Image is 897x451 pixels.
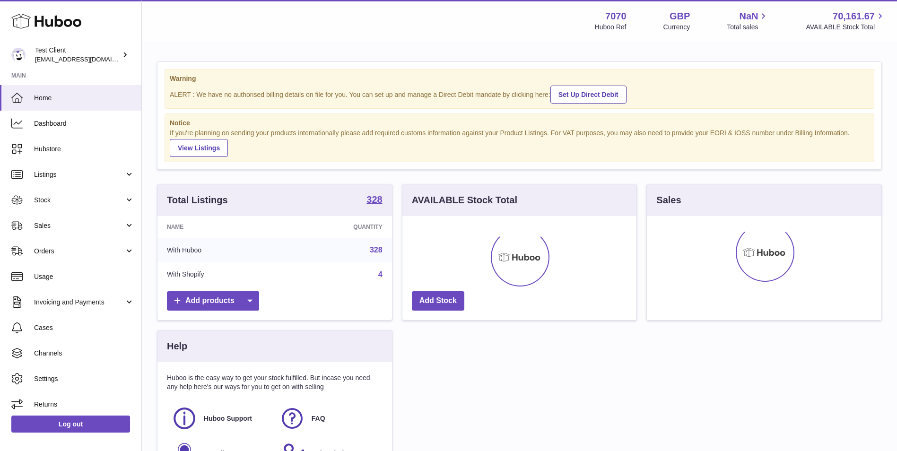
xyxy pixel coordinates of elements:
[35,55,139,63] span: [EMAIL_ADDRESS][DOMAIN_NAME]
[279,406,378,431] a: FAQ
[727,10,769,32] a: NaN Total sales
[167,340,187,353] h3: Help
[170,129,869,157] div: If you're planning on sending your products internationally please add required customs informati...
[284,216,392,238] th: Quantity
[34,170,124,179] span: Listings
[170,119,869,128] strong: Notice
[34,349,134,358] span: Channels
[11,48,26,62] img: internalAdmin-7070@internal.huboo.com
[172,406,270,431] a: Huboo Support
[34,272,134,281] span: Usage
[170,139,228,157] a: View Listings
[157,238,284,262] td: With Huboo
[34,94,134,103] span: Home
[378,270,383,278] a: 4
[833,10,875,23] span: 70,161.67
[34,374,134,383] span: Settings
[366,195,382,204] strong: 328
[34,196,124,205] span: Stock
[34,221,124,230] span: Sales
[34,145,134,154] span: Hubstore
[806,23,886,32] span: AVAILABLE Stock Total
[663,23,690,32] div: Currency
[157,216,284,238] th: Name
[157,262,284,287] td: With Shopify
[739,10,758,23] span: NaN
[204,414,252,423] span: Huboo Support
[170,74,869,83] strong: Warning
[605,10,627,23] strong: 7070
[806,10,886,32] a: 70,161.67 AVAILABLE Stock Total
[34,119,134,128] span: Dashboard
[170,84,869,104] div: ALERT : We have no authorised billing details on file for you. You can set up and manage a Direct...
[35,46,120,64] div: Test Client
[167,194,228,207] h3: Total Listings
[727,23,769,32] span: Total sales
[34,323,134,332] span: Cases
[34,400,134,409] span: Returns
[366,195,382,206] a: 328
[412,291,464,311] a: Add Stock
[656,194,681,207] h3: Sales
[11,416,130,433] a: Log out
[167,373,383,391] p: Huboo is the easy way to get your stock fulfilled. But incase you need any help here's our ways f...
[167,291,259,311] a: Add products
[412,194,517,207] h3: AVAILABLE Stock Total
[670,10,690,23] strong: GBP
[34,298,124,307] span: Invoicing and Payments
[312,414,325,423] span: FAQ
[370,246,383,254] a: 328
[34,247,124,256] span: Orders
[550,86,627,104] a: Set Up Direct Debit
[595,23,627,32] div: Huboo Ref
